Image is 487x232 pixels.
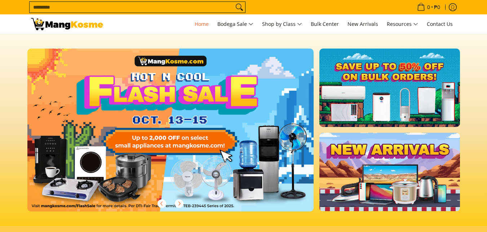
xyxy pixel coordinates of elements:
[344,14,382,34] a: New Arrivals
[415,3,442,11] span: •
[191,14,212,34] a: Home
[427,21,453,27] span: Contact Us
[214,14,257,34] a: Bodega Sale
[426,5,431,10] span: 0
[383,14,422,34] a: Resources
[307,14,342,34] a: Bulk Center
[27,49,337,223] a: More
[311,21,339,27] span: Bulk Center
[171,196,187,211] button: Next
[154,196,170,211] button: Previous
[347,21,378,27] span: New Arrivals
[258,14,306,34] a: Shop by Class
[217,20,253,29] span: Bodega Sale
[234,2,245,13] button: Search
[110,14,456,34] nav: Main Menu
[31,18,103,30] img: Mang Kosme: Your Home Appliances Warehouse Sale Partner!
[262,20,302,29] span: Shop by Class
[387,20,418,29] span: Resources
[433,5,441,10] span: ₱0
[423,14,456,34] a: Contact Us
[195,21,209,27] span: Home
